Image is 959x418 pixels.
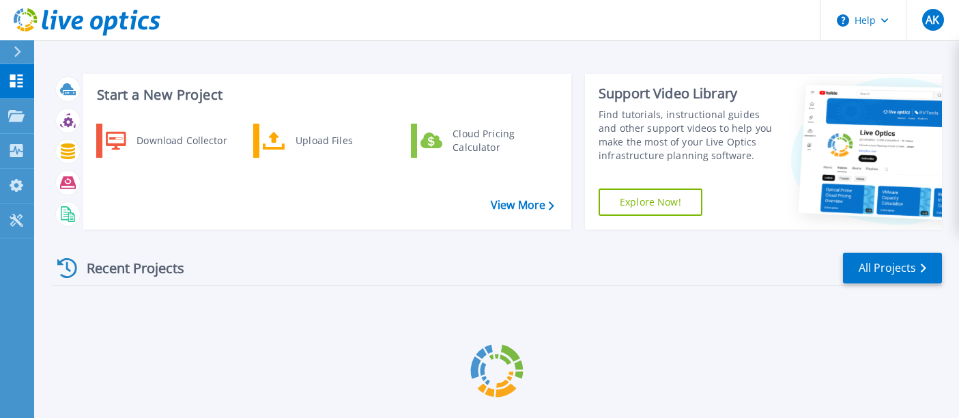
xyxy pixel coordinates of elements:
[289,127,390,154] div: Upload Files
[411,124,551,158] a: Cloud Pricing Calculator
[130,127,233,154] div: Download Collector
[843,253,942,283] a: All Projects
[97,87,554,102] h3: Start a New Project
[253,124,393,158] a: Upload Files
[491,199,554,212] a: View More
[599,189,702,216] a: Explore Now!
[53,251,203,285] div: Recent Projects
[599,108,777,163] div: Find tutorials, instructional guides and other support videos to help you make the most of your L...
[446,127,547,154] div: Cloud Pricing Calculator
[96,124,236,158] a: Download Collector
[926,14,939,25] span: AK
[599,85,777,102] div: Support Video Library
